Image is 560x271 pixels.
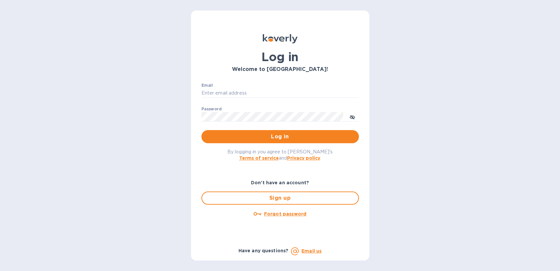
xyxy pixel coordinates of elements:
[201,50,359,64] h1: Log in
[201,88,359,98] input: Enter email address
[346,110,359,123] button: toggle password visibility
[207,194,353,202] span: Sign up
[201,192,359,205] button: Sign up
[201,107,221,111] label: Password
[201,83,213,87] label: Email
[251,180,309,185] b: Don't have an account?
[239,248,289,253] b: Have any questions?
[201,66,359,73] h3: Welcome to [GEOGRAPHIC_DATA]!
[287,155,320,161] a: Privacy policy
[301,248,321,254] a: Email us
[264,211,306,216] u: Forgot password
[227,149,333,161] span: By logging in you agree to [PERSON_NAME]'s and .
[263,34,298,43] img: Koverly
[201,130,359,143] button: Log in
[207,133,354,141] span: Log in
[239,155,279,161] a: Terms of service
